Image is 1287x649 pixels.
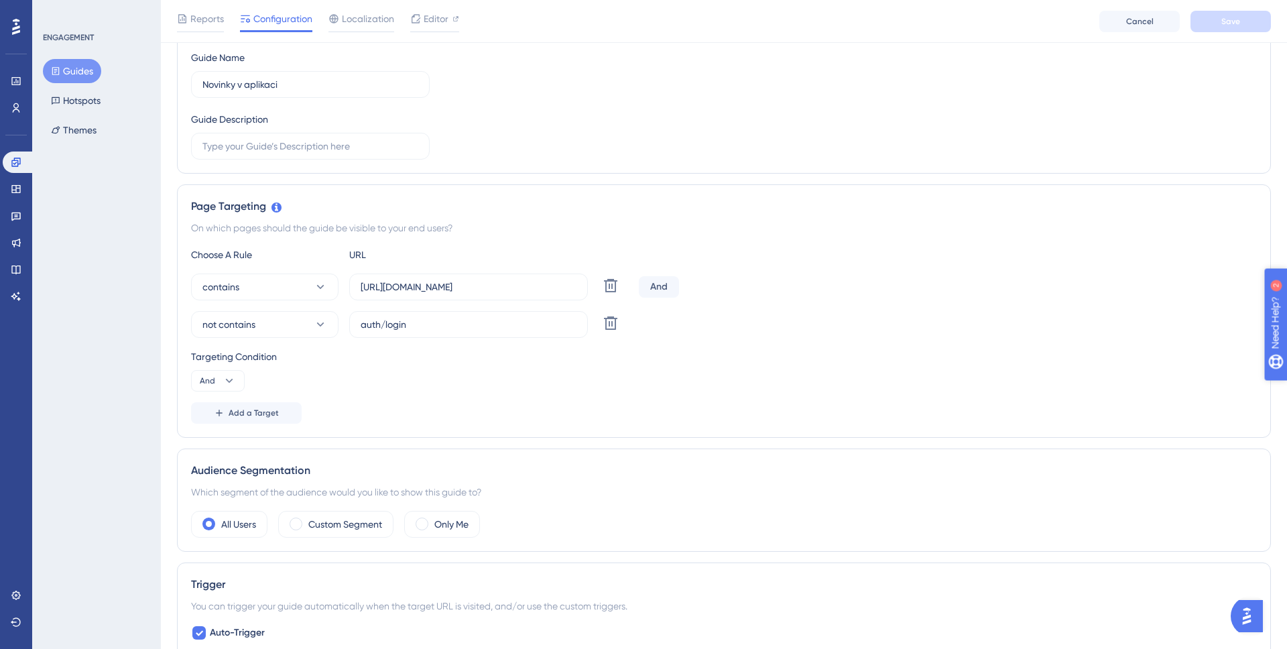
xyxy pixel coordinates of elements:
input: yourwebsite.com/path [361,317,576,332]
input: Type your Guide’s Description here [202,139,418,154]
span: Save [1221,16,1240,27]
div: Choose A Rule [191,247,339,263]
span: Localization [342,11,394,27]
input: yourwebsite.com/path [361,280,576,294]
button: Save [1190,11,1271,32]
span: Reports [190,11,224,27]
button: And [191,370,245,392]
span: contains [202,279,239,295]
div: You can trigger your guide automatically when the target URL is visited, and/or use the custom tr... [191,598,1257,614]
button: contains [191,274,339,300]
div: Which segment of the audience would you like to show this guide to? [191,484,1257,500]
button: Cancel [1099,11,1180,32]
span: Need Help? [32,3,84,19]
div: Page Targeting [191,198,1257,215]
span: Editor [424,11,448,27]
div: Targeting Condition [191,349,1257,365]
span: And [200,375,215,386]
span: Configuration [253,11,312,27]
input: Type your Guide’s Name here [202,77,418,92]
div: URL [349,247,497,263]
div: ENGAGEMENT [43,32,94,43]
div: Guide Name [191,50,245,66]
div: On which pages should the guide be visible to your end users? [191,220,1257,236]
span: Cancel [1126,16,1154,27]
div: Trigger [191,577,1257,593]
span: not contains [202,316,255,333]
iframe: UserGuiding AI Assistant Launcher [1231,596,1271,636]
label: Custom Segment [308,516,382,532]
button: not contains [191,311,339,338]
button: Themes [43,118,105,142]
label: All Users [221,516,256,532]
div: 2 [93,7,97,17]
button: Hotspots [43,88,109,113]
span: Add a Target [229,408,279,418]
span: Auto-Trigger [210,625,265,641]
div: And [639,276,679,298]
button: Guides [43,59,101,83]
div: Guide Description [191,111,268,127]
label: Only Me [434,516,469,532]
div: Audience Segmentation [191,463,1257,479]
button: Add a Target [191,402,302,424]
